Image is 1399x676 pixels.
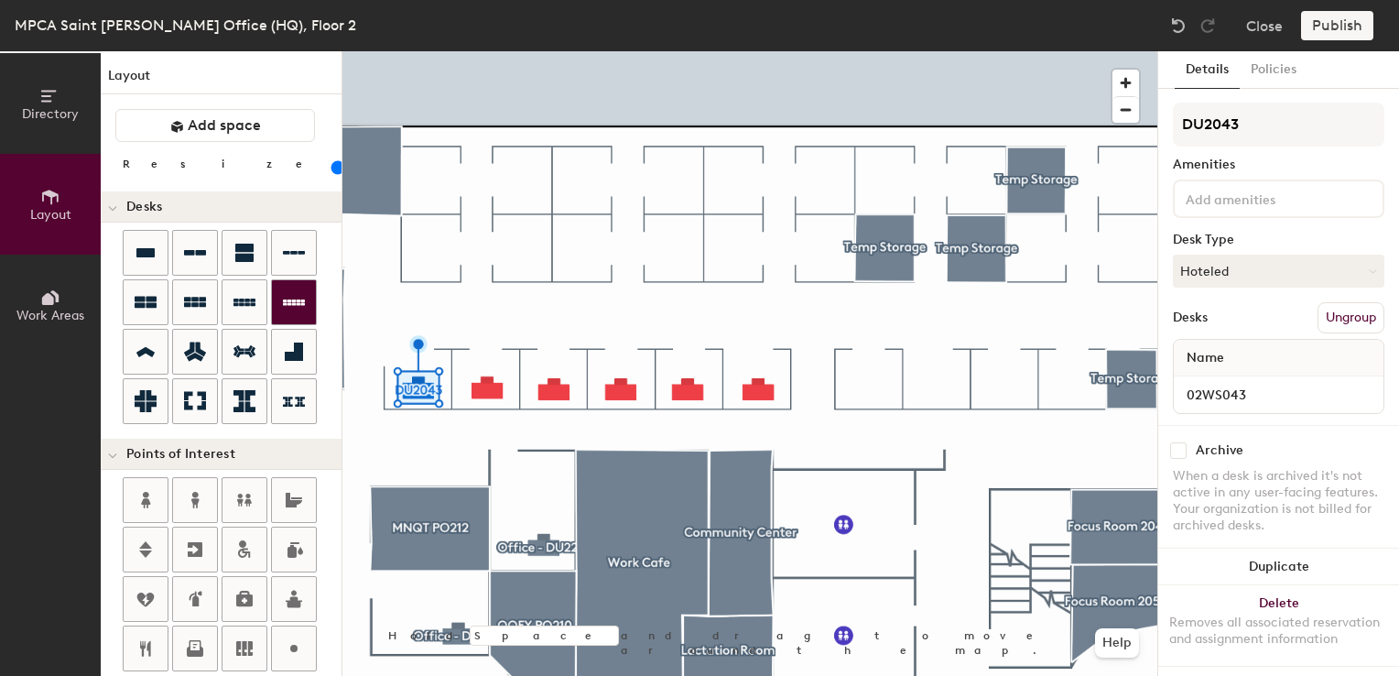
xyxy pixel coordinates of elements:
[1158,549,1399,585] button: Duplicate
[1246,11,1283,40] button: Close
[1173,468,1384,534] div: When a desk is archived it's not active in any user-facing features. Your organization is not bil...
[1318,302,1384,333] button: Ungroup
[1173,311,1208,325] div: Desks
[1173,158,1384,172] div: Amenities
[1196,443,1243,458] div: Archive
[1240,51,1307,89] button: Policies
[1198,16,1217,35] img: Redo
[1177,382,1380,408] input: Unnamed desk
[126,200,162,214] span: Desks
[115,109,315,142] button: Add space
[30,207,71,223] span: Layout
[1158,585,1399,666] button: DeleteRemoves all associated reservation and assignment information
[15,14,356,37] div: MPCA Saint [PERSON_NAME] Office (HQ), Floor 2
[126,447,235,462] span: Points of Interest
[1175,51,1240,89] button: Details
[1173,255,1384,288] button: Hoteled
[123,157,325,171] div: Resize
[1095,628,1139,658] button: Help
[16,308,84,323] span: Work Areas
[1173,233,1384,247] div: Desk Type
[1177,342,1233,375] span: Name
[188,116,261,135] span: Add space
[1169,615,1388,648] div: Removes all associated reservation and assignment information
[1169,16,1188,35] img: Undo
[1182,187,1347,209] input: Add amenities
[101,66,342,94] h1: Layout
[22,106,79,122] span: Directory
